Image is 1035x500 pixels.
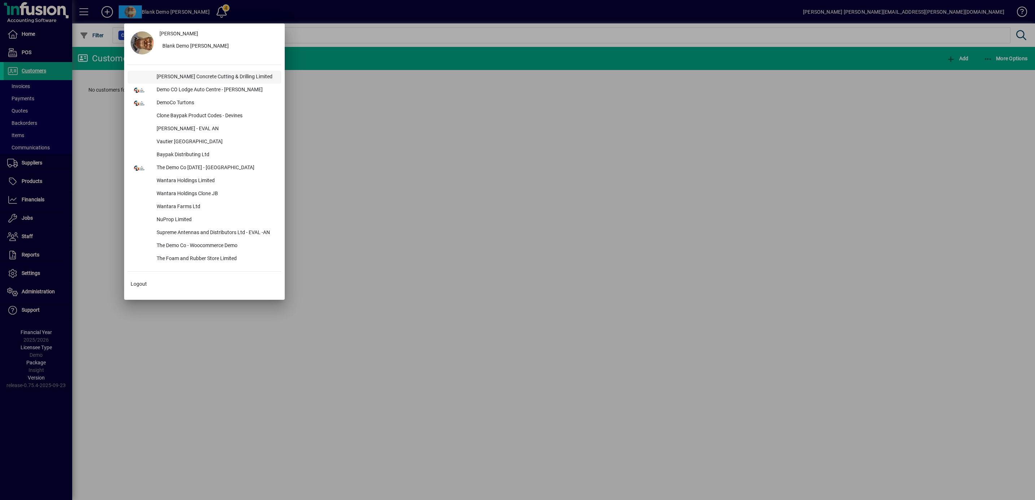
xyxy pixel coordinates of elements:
[128,84,281,97] button: Demo CO Lodge Auto Centre - [PERSON_NAME]
[128,175,281,188] button: Wantara Holdings Limited
[128,214,281,227] button: NuProp Limited
[151,123,281,136] div: [PERSON_NAME] - EVAL AN
[151,136,281,149] div: Vautier [GEOGRAPHIC_DATA]
[128,188,281,201] button: Wantara Holdings Clone JB
[128,240,281,253] button: The Demo Co - Woocommerce Demo
[128,36,157,49] a: Profile
[128,201,281,214] button: Wantara Farms Ltd
[131,280,147,288] span: Logout
[128,110,281,123] button: Clone Baypak Product Codes - Devines
[151,175,281,188] div: Wantara Holdings Limited
[160,30,198,38] span: [PERSON_NAME]
[151,162,281,175] div: The Demo Co [DATE] - [GEOGRAPHIC_DATA]
[128,227,281,240] button: Supreme Antennas and Distributors Ltd - EVAL -AN
[151,110,281,123] div: Clone Baypak Product Codes - Devines
[128,277,281,290] button: Logout
[157,40,281,53] button: Blank Demo [PERSON_NAME]
[128,149,281,162] button: Baypak Distributing Ltd
[151,214,281,227] div: NuProp Limited
[151,240,281,253] div: The Demo Co - Woocommerce Demo
[151,188,281,201] div: Wantara Holdings Clone JB
[128,253,281,266] button: The Foam and Rubber Store Limited
[151,227,281,240] div: Supreme Antennas and Distributors Ltd - EVAL -AN
[128,162,281,175] button: The Demo Co [DATE] - [GEOGRAPHIC_DATA]
[151,71,281,84] div: [PERSON_NAME] Concrete Cutting & Drilling Limited
[157,27,281,40] a: [PERSON_NAME]
[128,123,281,136] button: [PERSON_NAME] - EVAL AN
[151,201,281,214] div: Wantara Farms Ltd
[151,84,281,97] div: Demo CO Lodge Auto Centre - [PERSON_NAME]
[128,97,281,110] button: DemoCo Turtons
[151,253,281,266] div: The Foam and Rubber Store Limited
[151,149,281,162] div: Baypak Distributing Ltd
[128,71,281,84] button: [PERSON_NAME] Concrete Cutting & Drilling Limited
[151,97,281,110] div: DemoCo Turtons
[128,136,281,149] button: Vautier [GEOGRAPHIC_DATA]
